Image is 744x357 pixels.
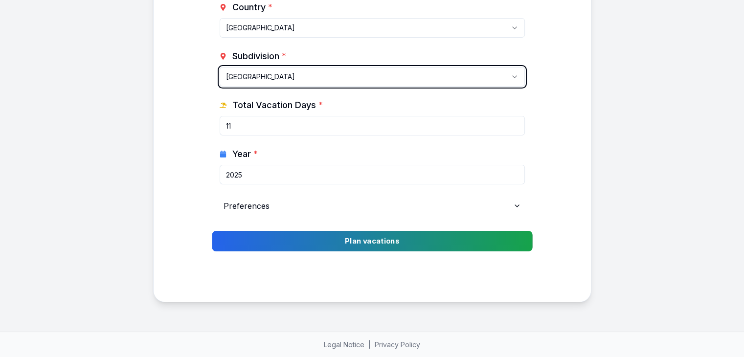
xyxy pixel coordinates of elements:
[324,340,364,349] a: Legal Notice
[30,340,715,350] div: |
[224,200,270,212] span: Preferences
[232,98,323,112] span: Total Vacation Days
[212,231,532,251] button: Plan vacations
[232,0,272,14] span: Country
[232,49,286,63] span: Subdivision
[232,147,258,161] span: Year
[375,340,420,349] a: Privacy Policy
